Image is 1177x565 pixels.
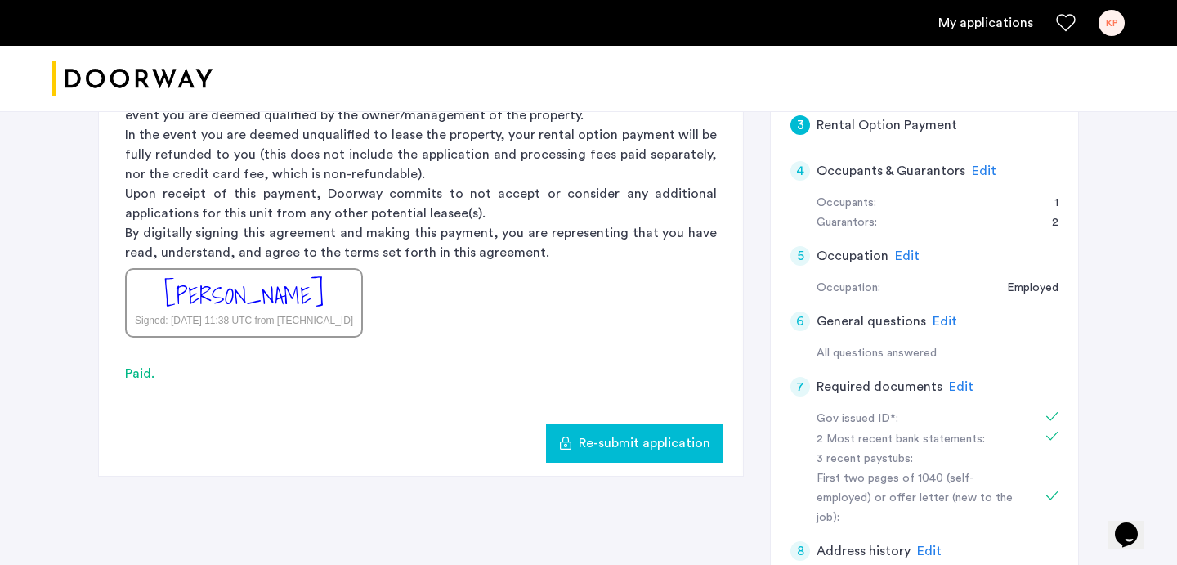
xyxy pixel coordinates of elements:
[817,115,957,135] h5: Rental Option Payment
[579,433,710,453] span: Re-submit application
[1056,13,1076,33] a: Favorites
[125,125,717,184] p: In the event you are deemed unqualified to lease the property, your rental option payment will be...
[917,545,942,558] span: Edit
[1099,10,1125,36] div: KP
[991,279,1058,298] div: Employed
[949,380,973,393] span: Edit
[972,164,996,177] span: Edit
[164,278,324,313] div: [PERSON_NAME]
[790,377,810,397] div: 7
[817,469,1023,528] div: First two pages of 1040 (self-employed) or offer letter (new to the job):
[817,541,911,561] h5: Address history
[817,213,877,233] div: Guarantors:
[790,541,810,561] div: 8
[817,312,926,331] h5: General questions
[546,424,723,463] button: button
[817,194,876,213] div: Occupants:
[817,450,1023,469] div: 3 recent paystubs:
[817,344,1058,364] div: All questions answered
[135,313,353,328] div: Signed: [DATE] 11:38 UTC from [TECHNICAL_ID]
[1038,194,1058,213] div: 1
[790,246,810,266] div: 5
[817,279,880,298] div: Occupation:
[938,13,1033,33] a: My application
[790,161,810,181] div: 4
[817,161,965,181] h5: Occupants & Guarantors
[790,115,810,135] div: 3
[52,48,213,110] a: Cazamio logo
[125,364,717,383] div: Paid.
[817,430,1023,450] div: 2 Most recent bank statements:
[125,223,717,262] p: By digitally signing this agreement and making this payment, you are representing that you have r...
[125,184,717,223] p: Upon receipt of this payment, Doorway commits to not accept or consider any additional applicatio...
[790,312,810,331] div: 6
[817,246,888,266] h5: Occupation
[52,48,213,110] img: logo
[895,249,920,262] span: Edit
[1108,500,1161,549] iframe: chat widget
[817,410,1023,429] div: Gov issued ID*:
[817,377,942,397] h5: Required documents
[1036,213,1058,233] div: 2
[933,315,957,328] span: Edit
